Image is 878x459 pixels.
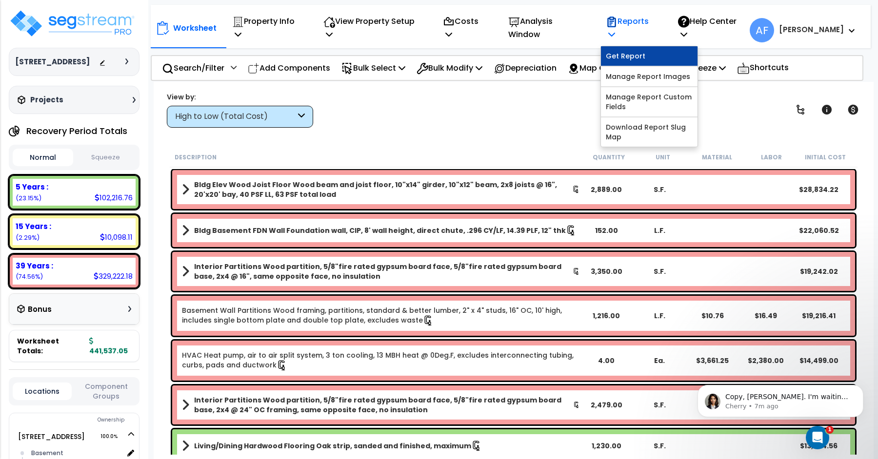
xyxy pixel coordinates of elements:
[633,185,686,194] div: S.F.
[162,61,224,75] p: Search/Filter
[779,24,844,35] b: [PERSON_NAME]
[167,92,313,102] div: View by:
[100,232,133,242] div: 10,098.11
[16,261,53,271] b: 39 Years :
[13,149,73,166] button: Normal
[601,87,698,116] a: Manage Report Custom Fields
[633,311,686,321] div: L.F.
[761,153,782,161] small: Labor
[737,61,789,75] p: Shortcuts
[672,61,726,75] p: Squeeze
[678,15,744,41] p: Help Center
[29,447,123,459] div: Basement
[601,117,698,147] a: Download Report Slug Map
[77,381,136,402] button: Component Groups
[702,153,732,161] small: Material
[633,226,686,235] div: L.F.
[580,311,633,321] div: 1,216.00
[686,311,739,321] div: $10.76
[182,439,580,453] a: Assembly Title
[28,306,52,314] h3: Bonus
[341,61,405,75] p: Bulk Select
[16,233,40,242] small: (2.29%)
[16,272,43,281] small: (74.56%)
[826,426,834,434] span: 1
[443,15,487,41] p: Costs
[17,336,85,356] span: Worksheet Totals:
[792,311,845,321] div: $19,216.41
[739,356,792,365] div: $2,380.00
[806,426,829,449] iframe: Intercom live chat
[16,182,48,192] b: 5 Years :
[792,441,845,451] div: $13,354.56
[568,61,661,75] p: Map Components
[182,262,580,281] a: Assembly Title
[739,311,792,321] div: $16.49
[656,153,670,161] small: Unit
[580,226,633,235] div: 152.00
[580,267,633,276] div: 3,350.00
[242,57,336,79] div: Add Components
[792,356,845,365] div: $14,499.00
[100,431,126,442] span: 100.0%
[580,400,633,410] div: 2,479.00
[182,350,580,371] a: Individual Item
[683,364,878,433] iframe: Intercom notifications message
[15,57,90,67] h3: [STREET_ADDRESS]
[417,61,482,75] p: Bulk Modify
[9,9,136,38] img: logo_pro_r.png
[792,185,845,194] div: $28,834.22
[194,395,573,415] b: Interior Partitions Wood partition, 5/8"fire rated gypsum board face, 5/8"fire rated gypsum board...
[182,224,580,237] a: Assembly Title
[175,153,217,161] small: Description
[182,180,580,199] a: Assembly Title
[89,336,128,356] b: 441,537.05
[323,15,422,41] p: View Property Setup
[805,153,846,161] small: Initial Cost
[182,395,580,415] a: Assembly Title
[488,57,562,79] div: Depreciation
[601,67,698,86] a: Manage Report Images
[173,21,217,35] p: Worksheet
[248,61,330,75] p: Add Components
[633,356,686,365] div: Ea.
[580,356,633,365] div: 4.00
[175,111,296,122] div: High to Low (Total Cost)
[580,185,633,194] div: 2,889.00
[686,356,739,365] div: $3,661.25
[194,180,572,199] b: Bldg Elev Wood Joist Floor Wood beam and joist floor, 10"x14" girder, 10"x12" beam, 2x8 joists @ ...
[750,18,774,42] span: AF
[76,149,136,166] button: Squeeze
[26,126,127,136] h4: Recovery Period Totals
[94,271,133,281] div: 329,222.18
[232,15,302,41] p: Property Info
[18,432,85,441] a: [STREET_ADDRESS] 100.0%
[580,441,633,451] div: 1,230.00
[633,267,686,276] div: S.F.
[633,441,686,451] div: S.F.
[633,400,686,410] div: S.F.
[29,414,139,426] div: Ownership
[182,306,580,326] a: Individual Item
[13,382,72,400] button: Locations
[601,46,698,66] a: Get Report
[16,194,41,202] small: (23.15%)
[593,153,625,161] small: Quantity
[494,61,557,75] p: Depreciation
[792,226,845,235] div: $22,060.52
[30,95,63,105] h3: Projects
[95,192,133,203] div: 102,216.76
[606,15,657,41] p: Reports
[508,15,585,41] p: Analysis Window
[732,56,794,80] div: Shortcuts
[194,441,471,451] b: Living/Dining Hardwood Flooring Oak strip, sanded and finished, maximum
[194,262,573,281] b: Interior Partitions Wood partition, 5/8"fire rated gypsum board face, 5/8"fire rated gypsum board...
[16,221,51,231] b: 15 Years :
[194,226,566,235] b: Bldg Basement FDN Wall Foundation wall, CIP, 8' wall height, direct chute, .296 CY/LF, 14.39 PLF,...
[792,267,845,276] div: $19,242.02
